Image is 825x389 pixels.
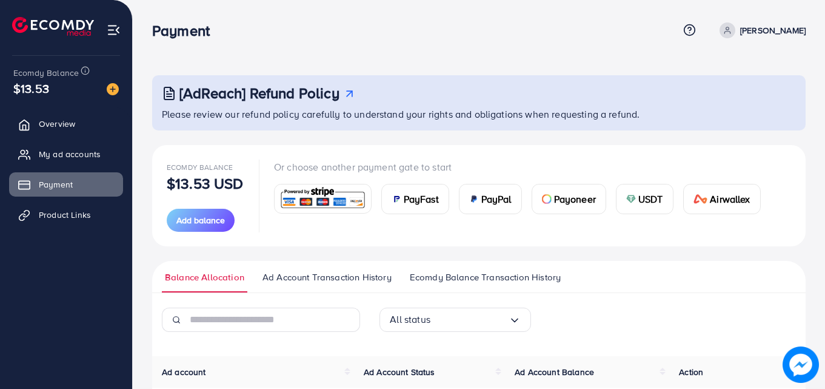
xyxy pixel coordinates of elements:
[554,192,596,206] span: Payoneer
[39,118,75,130] span: Overview
[274,160,770,174] p: Or choose another payment gate to start
[39,178,73,191] span: Payment
[679,366,703,378] span: Action
[381,184,449,214] a: cardPayFast
[693,194,708,204] img: card
[379,308,531,332] div: Search for option
[179,84,339,102] h3: [AdReach] Refund Policy
[167,162,233,172] span: Ecomdy Balance
[459,184,522,214] a: cardPayPal
[274,184,372,214] a: card
[162,107,798,121] p: Please review our refund policy carefully to understand your rights and obligations when requesti...
[9,142,123,166] a: My ad accounts
[542,194,552,204] img: card
[12,17,94,36] img: logo
[39,209,91,221] span: Product Links
[390,310,430,329] span: All status
[410,271,561,284] span: Ecomdy Balance Transaction History
[364,366,435,378] span: Ad Account Status
[469,194,479,204] img: card
[107,83,119,95] img: image
[626,194,636,204] img: card
[740,23,806,38] p: [PERSON_NAME]
[152,22,219,39] h3: Payment
[107,23,121,37] img: menu
[9,112,123,136] a: Overview
[392,194,401,204] img: card
[278,186,367,212] img: card
[176,214,225,226] span: Add balance
[167,209,235,232] button: Add balance
[167,176,244,191] p: $13.53 USD
[786,350,816,380] img: image
[481,192,512,206] span: PayPal
[165,271,244,284] span: Balance Allocation
[683,184,761,214] a: cardAirwallex
[13,79,49,97] span: $13.53
[262,271,392,284] span: Ad Account Transaction History
[9,172,123,197] a: Payment
[515,366,594,378] span: Ad Account Balance
[39,148,101,160] span: My ad accounts
[162,366,206,378] span: Ad account
[710,192,750,206] span: Airwallex
[13,67,79,79] span: Ecomdy Balance
[532,184,606,214] a: cardPayoneer
[404,192,439,206] span: PayFast
[715,22,806,38] a: [PERSON_NAME]
[9,203,123,227] a: Product Links
[638,192,663,206] span: USDT
[616,184,673,214] a: cardUSDT
[430,310,509,329] input: Search for option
